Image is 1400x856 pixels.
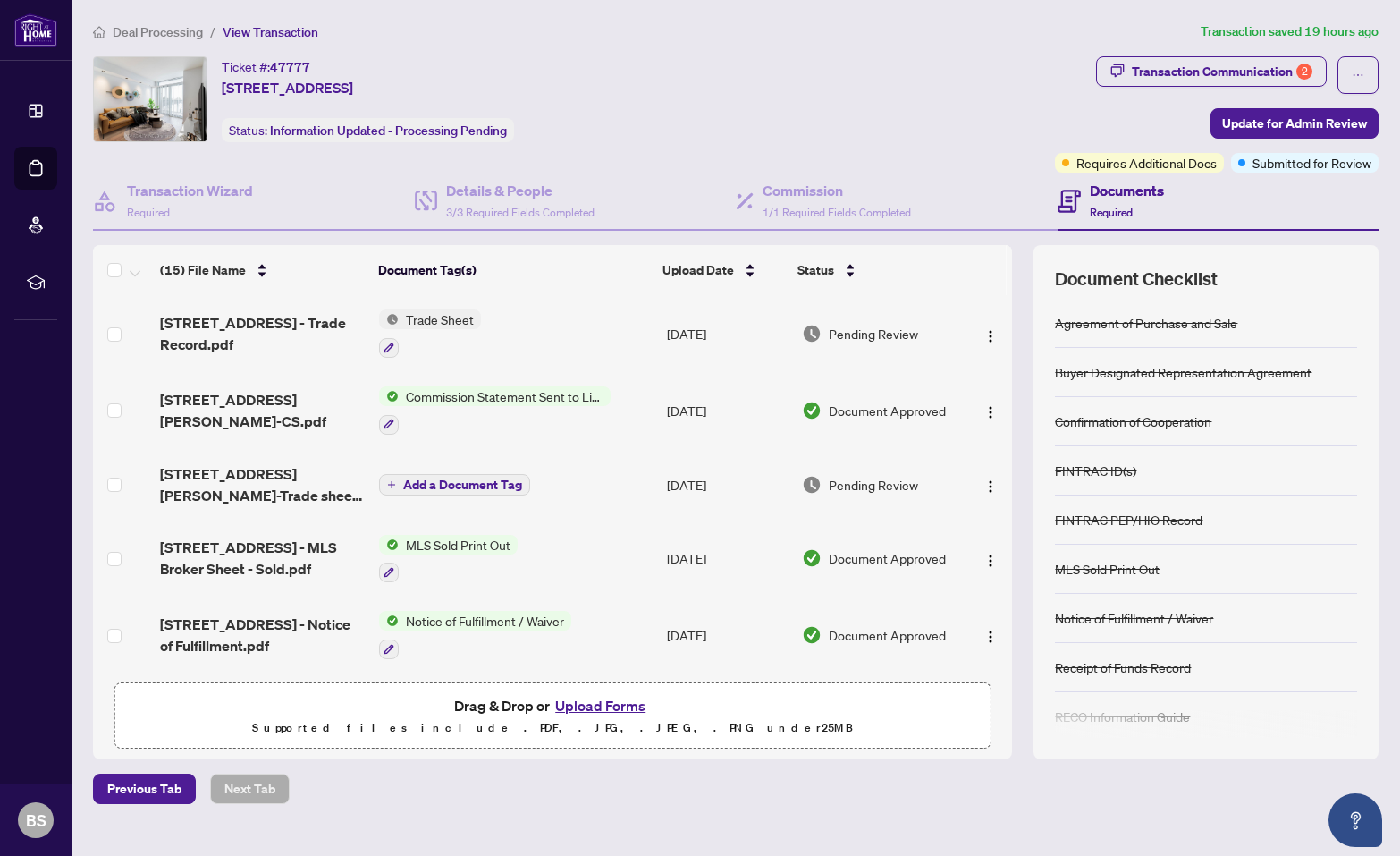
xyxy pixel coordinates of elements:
span: 1/1 Required Fields Completed [763,206,911,219]
span: [STREET_ADDRESS][PERSON_NAME]-Trade sheet-[PERSON_NAME] to review.pdf [160,463,365,506]
button: Transaction Communication2 [1096,56,1327,87]
button: Logo [976,621,1005,649]
button: Open asap [1328,793,1382,847]
th: Upload Date [655,245,790,295]
div: Ticket #: [222,56,310,77]
img: Status Icon [379,309,399,329]
div: MLS Sold Print Out [1055,559,1160,579]
span: Requires Additional Docs [1076,153,1217,173]
span: 3/3 Required Fields Completed [446,206,595,219]
img: Logo [983,630,998,644]
span: 47777 [270,59,310,75]
span: Document Approved [829,625,946,645]
div: FINTRAC PEP/HIO Record [1055,510,1202,530]
div: Notice of Fulfillment / Waiver [1055,608,1213,628]
img: Document Status [802,625,822,645]
button: Logo [976,319,1005,348]
img: Document Status [802,475,822,495]
img: IMG-W12309998_1.jpg [94,57,207,141]
span: Required [127,206,170,219]
button: Status IconMLS Sold Print Out [379,535,518,583]
div: Agreement of Purchase and Sale [1055,313,1237,333]
div: Transaction Communication [1132,57,1312,86]
span: Drag & Drop or [454,694,651,717]
article: Transaction saved 19 hours ago [1201,21,1379,42]
h4: Documents [1090,180,1164,201]
button: Status IconNotice of Fulfillment / Waiver [379,611,571,659]
span: Previous Tab [107,775,181,803]
div: FINTRAC ID(s) [1055,461,1136,480]
img: Document Status [802,548,822,568]
div: Buyer Designated Representation Agreement [1055,362,1311,382]
span: Add a Document Tag [403,479,522,491]
div: 2 [1296,64,1312,80]
img: logo [14,13,57,47]
span: BS [26,808,46,833]
span: Upload Date [662,260,734,280]
span: Submitted for Review [1252,153,1371,173]
span: home [93,26,105,38]
span: Commission Statement Sent to Listing Brokerage [399,386,611,406]
img: Status Icon [379,535,399,555]
span: ellipsis [1352,69,1364,81]
span: Required [1090,206,1133,219]
div: Status: [222,118,514,142]
button: Add a Document Tag [379,474,530,496]
button: Update for Admin Review [1210,108,1379,139]
span: [STREET_ADDRESS] - Trade Record.pdf [160,312,365,355]
img: Document Status [802,401,822,420]
span: Notice of Fulfillment / Waiver [399,611,571,631]
img: Logo [983,329,998,343]
span: [STREET_ADDRESS][PERSON_NAME]-CS.pdf [160,389,365,432]
h4: Transaction Wizard [127,180,253,201]
span: Pending Review [829,324,918,343]
button: Logo [976,470,1005,499]
img: Document Status [802,324,822,343]
span: [STREET_ADDRESS] [222,77,353,98]
td: [DATE] [660,372,796,449]
button: Add a Document Tag [379,473,530,496]
button: Logo [976,544,1005,572]
button: Next Tab [210,774,290,804]
th: (15) File Name [153,245,372,295]
td: [DATE] [660,597,796,674]
img: Status Icon [379,611,399,631]
td: [DATE] [660,449,796,521]
span: Status [797,260,834,280]
span: [STREET_ADDRESS] - Notice of Fulfillment.pdf [160,614,365,657]
th: Document Tag(s) [371,245,655,295]
button: Status IconCommission Statement Sent to Listing Brokerage [379,386,611,435]
span: Update for Admin Review [1222,109,1367,138]
img: Logo [983,405,998,420]
span: Document Approved [829,548,946,568]
span: Document Approved [829,401,946,420]
span: Drag & Drop orUpload FormsSupported files include .PDF, .JPG, .JPEG, .PNG under25MB [115,683,990,750]
th: Status [790,245,959,295]
h4: Details & People [446,180,595,201]
div: Confirmation of Cooperation [1055,411,1211,431]
img: Logo [983,554,998,568]
span: Pending Review [829,475,918,495]
img: Status Icon [379,386,399,406]
span: MLS Sold Print Out [399,535,518,555]
h4: Commission [763,180,911,201]
div: Receipt of Funds Record [1055,657,1191,677]
button: Logo [976,396,1005,425]
span: Trade Sheet [399,309,481,329]
p: Supported files include .PDF, .JPG, .JPEG, .PNG under 25 MB [126,717,979,739]
img: Logo [983,479,998,494]
button: Upload Forms [550,694,651,717]
span: [STREET_ADDRESS] - MLS Broker Sheet - Sold.pdf [160,537,365,580]
span: View Transaction [223,24,318,40]
span: (15) File Name [160,260,246,280]
span: Deal Processing [113,24,203,40]
li: / [210,21,215,42]
div: RECO Information Guide [1055,707,1190,726]
button: Status IconTrade Sheet [379,309,481,358]
span: Document Checklist [1055,267,1218,292]
td: [DATE] [660,295,796,372]
td: [DATE] [660,521,796,598]
span: Information Updated - Processing Pending [270,123,507,139]
span: plus [387,480,396,489]
button: Previous Tab [93,774,196,804]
